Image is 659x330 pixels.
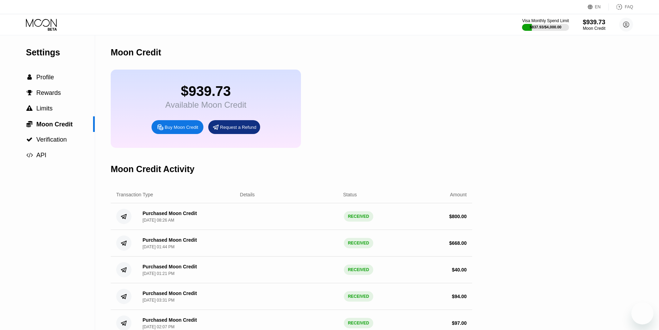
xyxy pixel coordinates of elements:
[344,265,373,275] div: RECEIVED
[452,294,467,299] div: $ 94.00
[143,317,197,323] div: Purchased Moon Credit
[26,74,33,80] div: 
[588,3,609,10] div: EN
[26,121,33,127] span: 
[583,19,605,26] div: $939.73
[111,47,161,57] div: Moon Credit
[26,90,33,96] div: 
[449,240,467,246] div: $ 668.00
[344,238,373,248] div: RECEIVED
[26,136,33,143] span: 
[143,298,174,303] div: [DATE] 03:31 PM
[631,302,653,324] iframe: Tlačidlo na spustenie okna správ
[583,26,605,31] div: Moon Credit
[36,74,54,81] span: Profile
[36,136,67,143] span: Verification
[343,192,357,197] div: Status
[240,192,255,197] div: Details
[165,100,246,110] div: Available Moon Credit
[116,192,153,197] div: Transaction Type
[143,237,197,243] div: Purchased Moon Credit
[143,291,197,296] div: Purchased Moon Credit
[26,47,95,57] div: Settings
[26,105,33,112] span: 
[165,124,198,130] div: Buy Moon Credit
[344,211,373,222] div: RECEIVED
[208,120,260,134] div: Request a Refund
[452,267,467,273] div: $ 40.00
[143,218,174,223] div: [DATE] 08:26 AM
[152,120,203,134] div: Buy Moon Credit
[27,74,32,80] span: 
[220,124,256,130] div: Request a Refund
[36,121,73,128] span: Moon Credit
[36,105,53,112] span: Limits
[143,244,174,249] div: [DATE] 01:44 PM
[143,264,197,269] div: Purchased Moon Credit
[36,89,61,96] span: Rewards
[452,320,467,326] div: $ 97.00
[27,90,33,96] span: 
[344,291,373,302] div: RECEIVED
[165,83,246,99] div: $939.73
[522,18,569,23] div: Visa Monthly Spend Limit
[625,5,633,9] div: FAQ
[143,324,174,329] div: [DATE] 02:07 PM
[143,211,197,216] div: Purchased Moon Credit
[522,18,569,31] div: Visa Monthly Spend Limit$837.93/$4,000.00
[530,25,561,29] div: $837.93 / $4,000.00
[449,214,467,219] div: $ 800.00
[36,152,46,159] span: API
[450,192,467,197] div: Amount
[583,19,605,31] div: $939.73Moon Credit
[111,164,194,174] div: Moon Credit Activity
[26,152,33,158] span: 
[609,3,633,10] div: FAQ
[344,318,373,328] div: RECEIVED
[595,5,601,9] div: EN
[143,271,174,276] div: [DATE] 01:21 PM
